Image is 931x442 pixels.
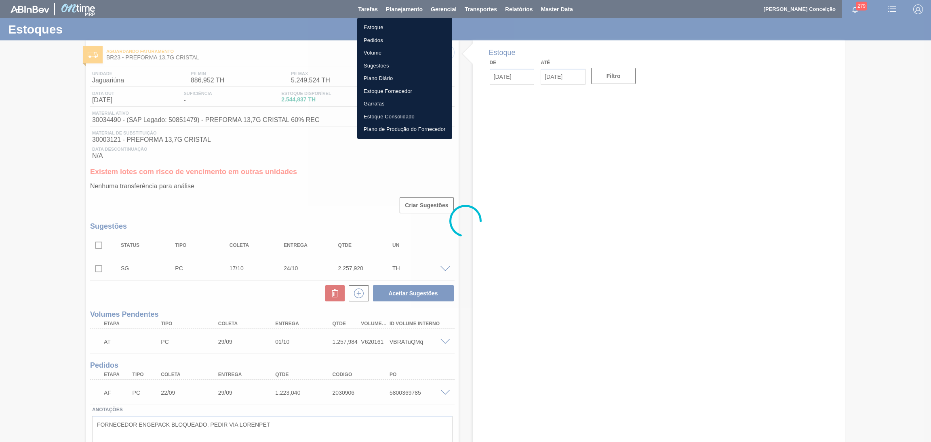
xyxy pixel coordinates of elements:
[357,59,452,72] a: Sugestões
[357,34,452,47] a: Pedidos
[357,123,452,136] a: Plano de Produção do Fornecedor
[357,110,452,123] a: Estoque Consolidado
[357,97,452,110] a: Garrafas
[357,72,452,85] a: Plano Diário
[357,46,452,59] a: Volume
[357,85,452,98] a: Estoque Fornecedor
[357,21,452,34] a: Estoque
